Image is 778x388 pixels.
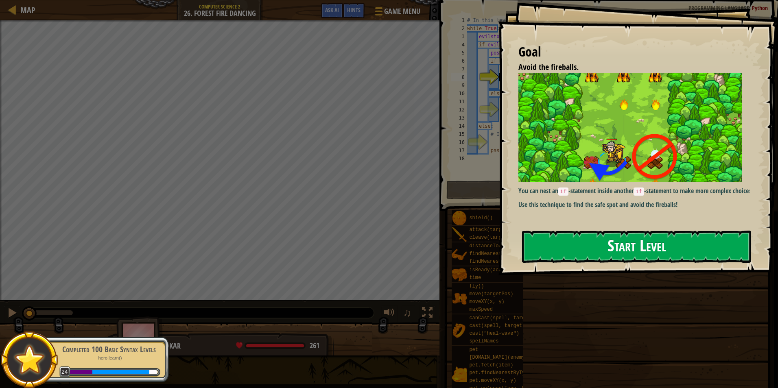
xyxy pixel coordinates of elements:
span: isReady(action) [469,267,513,273]
li: Avoid the fireballs. [508,61,747,73]
div: 15 [451,130,467,138]
span: Map [20,4,35,15]
button: Ask AI [321,3,343,18]
button: Run ⇧↵ [446,181,602,199]
div: Okar [165,341,326,351]
div: 16 [451,138,467,146]
img: thang_avatar_frame.png [116,316,164,362]
p: Use this technique to find the safe spot and avoid the fireballs! [518,200,756,209]
span: cast("heal-wave") [469,331,519,336]
img: Screenshot 2016 07 01 16 [518,73,742,182]
span: Hints [347,6,361,14]
span: attack(target) [469,227,510,233]
img: default.png [11,341,48,377]
p: hero.learn() [58,355,160,361]
div: 2 [451,24,467,33]
div: 8 [451,73,467,81]
code: if [558,187,568,196]
span: [DOMAIN_NAME](enemy) [469,355,528,360]
button: Start Level [522,231,751,263]
button: Game Menu [369,3,425,22]
button: Toggle fullscreen [419,305,435,322]
div: 17 [451,146,467,155]
div: 1 [451,16,467,24]
div: 4 [451,41,467,49]
div: 9 [451,81,467,89]
img: portrait.png [452,247,467,263]
span: shield() [469,215,493,221]
div: 13 [451,114,467,122]
div: 12 [451,106,467,114]
div: Completed 100 Basic Syntax Levels [58,344,160,355]
span: 24 [59,366,70,377]
div: 11 [451,98,467,106]
div: 10 [451,89,467,98]
span: moveXY(x, y) [469,299,504,305]
img: portrait.png [452,267,467,283]
button: Ctrl + P: Pause [4,305,20,322]
span: findNearestItem() [469,259,519,264]
span: pet [469,347,478,353]
img: portrait.png [452,227,467,242]
div: health: 261 / 261 [236,342,319,349]
div: 14 [451,122,467,130]
span: maxSpeed [469,307,493,312]
div: 18 [451,155,467,163]
span: Avoid the fireballs. [518,61,579,72]
img: portrait.png [452,211,467,226]
a: Map [16,4,35,15]
button: Adjust volume [381,305,398,322]
span: spellNames [469,338,498,344]
span: cast(spell, target) [469,323,525,329]
span: pet.findNearestByType(type) [469,370,548,376]
span: pet.moveXY(x, y) [469,378,516,384]
button: ♫ [402,305,415,322]
span: fly() [469,283,484,289]
code: if [634,187,644,196]
span: cleave(target) [469,235,510,240]
div: 6 [451,57,467,65]
div: Goal [518,43,750,61]
span: Game Menu [384,6,420,17]
p: You can nest an -statement inside another -statement to make more complex choices. [518,186,756,196]
span: move(targetPos) [469,291,513,297]
span: canCast(spell, target) [469,315,533,321]
div: 3 [451,33,467,41]
img: portrait.png [452,366,467,382]
img: portrait.png [452,291,467,307]
span: Ask AI [325,6,339,14]
span: findNearestEnemy() [469,251,522,257]
span: time [469,275,481,281]
span: ♫ [403,307,411,319]
div: 7 [451,65,467,73]
div: 5 [451,49,467,57]
span: 261 [310,340,319,351]
span: pet.fetch(item) [469,362,513,368]
span: distanceTo(target) [469,243,522,249]
img: portrait.png [452,323,467,338]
